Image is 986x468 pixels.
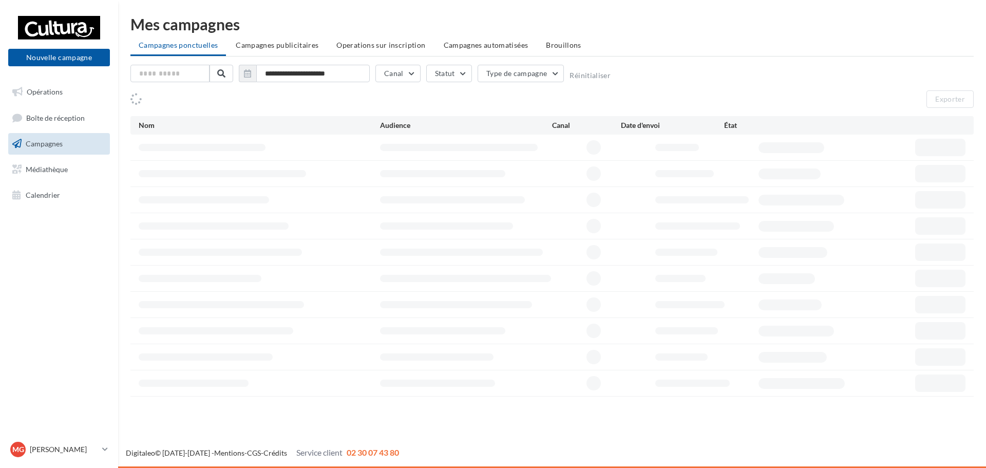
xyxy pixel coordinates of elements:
a: Crédits [263,448,287,457]
span: 02 30 07 43 80 [347,447,399,457]
div: Canal [552,120,621,130]
button: Exporter [926,90,974,108]
span: Campagnes publicitaires [236,41,318,49]
span: Service client [296,447,343,457]
span: Calendrier [26,190,60,199]
a: Opérations [6,81,112,103]
a: Calendrier [6,184,112,206]
button: Réinitialiser [570,71,611,80]
a: Boîte de réception [6,107,112,129]
span: Boîte de réception [26,113,85,122]
div: Mes campagnes [130,16,974,32]
div: État [724,120,827,130]
button: Canal [375,65,421,82]
span: Operations sur inscription [336,41,425,49]
p: [PERSON_NAME] [30,444,98,455]
span: MG [12,444,24,455]
span: Campagnes [26,139,63,148]
a: CGS [247,448,261,457]
button: Statut [426,65,472,82]
div: Audience [380,120,552,130]
span: Brouillons [546,41,581,49]
div: Date d'envoi [621,120,724,130]
a: Campagnes [6,133,112,155]
span: Médiathèque [26,165,68,174]
span: © [DATE]-[DATE] - - - [126,448,399,457]
span: Opérations [27,87,63,96]
a: Mentions [214,448,244,457]
a: MG [PERSON_NAME] [8,440,110,459]
div: Nom [139,120,380,130]
span: Campagnes automatisées [444,41,528,49]
a: Digitaleo [126,448,155,457]
a: Médiathèque [6,159,112,180]
button: Type de campagne [478,65,564,82]
button: Nouvelle campagne [8,49,110,66]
